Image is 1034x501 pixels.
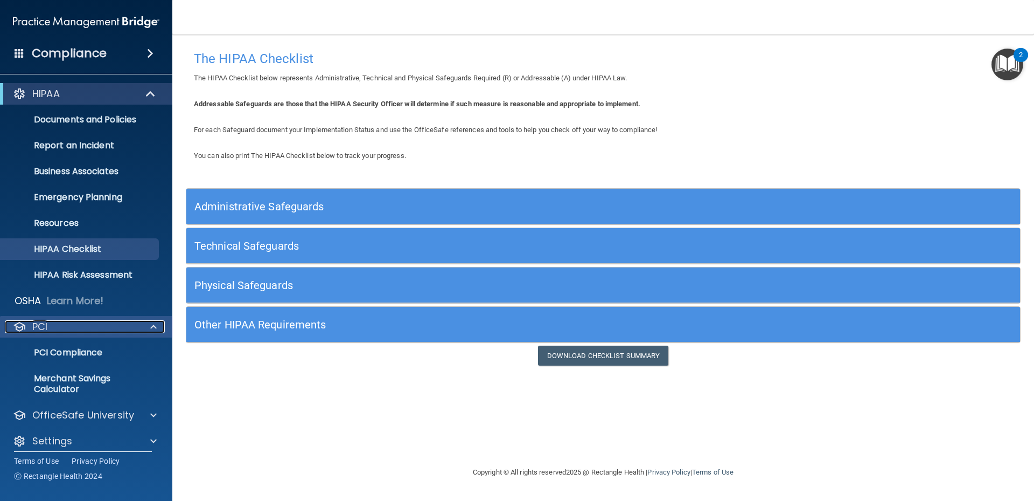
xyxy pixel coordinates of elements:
[194,152,406,160] span: You can also print The HIPAA Checklist below to track your progress.
[13,409,157,422] a: OfficeSafe University
[194,74,627,82] span: The HIPAA Checklist below represents Administrative, Technical and Physical Safeguards Required (...
[7,166,154,177] p: Business Associates
[194,126,657,134] span: For each Safeguard document your Implementation Status and use the OfficeSafe references and tool...
[7,270,154,280] p: HIPAA Risk Assessment
[194,100,640,108] b: Addressable Safeguards are those that the HIPAA Security Officer will determine if such measure i...
[194,52,1012,66] h4: The HIPAA Checklist
[194,240,804,252] h5: Technical Safeguards
[13,87,156,100] a: HIPAA
[7,244,154,255] p: HIPAA Checklist
[1019,55,1023,69] div: 2
[7,114,154,125] p: Documents and Policies
[32,320,47,333] p: PCI
[7,373,154,395] p: Merchant Savings Calculator
[14,456,59,466] a: Terms of Use
[848,424,1021,468] iframe: Drift Widget Chat Controller
[7,347,154,358] p: PCI Compliance
[32,435,72,448] p: Settings
[32,46,107,61] h4: Compliance
[32,87,60,100] p: HIPAA
[692,468,733,476] a: Terms of Use
[32,409,134,422] p: OfficeSafe University
[47,294,104,307] p: Learn More!
[7,140,154,151] p: Report an Incident
[538,346,669,366] a: Download Checklist Summary
[13,320,157,333] a: PCI
[7,218,154,229] p: Resources
[407,455,800,490] div: Copyright © All rights reserved 2025 @ Rectangle Health | |
[991,49,1023,80] button: Open Resource Center, 2 new notifications
[14,471,102,482] span: Ⓒ Rectangle Health 2024
[13,11,159,33] img: PMB logo
[194,279,804,291] h5: Physical Safeguards
[647,468,690,476] a: Privacy Policy
[194,319,804,331] h5: Other HIPAA Requirements
[15,294,41,307] p: OSHA
[194,201,804,212] h5: Administrative Safeguards
[13,435,157,448] a: Settings
[7,192,154,203] p: Emergency Planning
[72,456,120,466] a: Privacy Policy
